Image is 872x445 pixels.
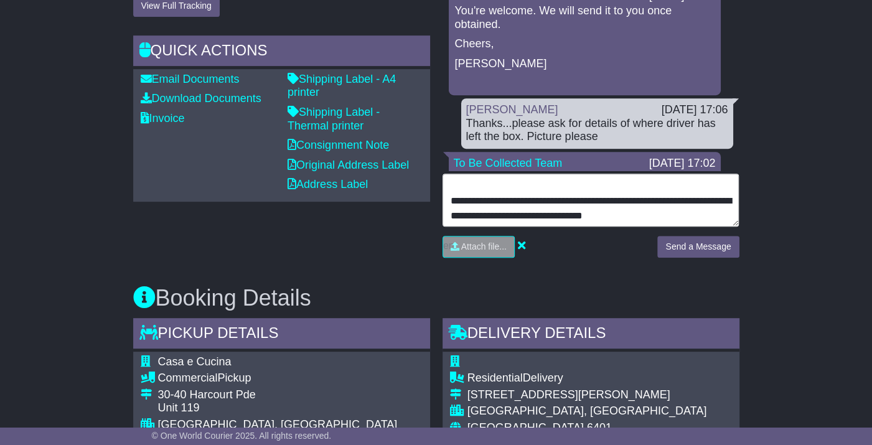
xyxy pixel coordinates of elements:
[662,103,728,117] div: [DATE] 17:06
[158,372,398,385] div: Pickup
[158,355,232,368] span: Casa e Cucina
[133,318,430,352] div: Pickup Details
[467,388,707,402] div: [STREET_ADDRESS][PERSON_NAME]
[455,37,715,51] p: Cheers,
[158,401,398,415] div: Unit 119
[467,372,707,385] div: Delivery
[649,157,716,171] div: [DATE] 17:02
[455,4,715,31] p: You're welcome. We will send it to you once obtained.
[133,35,430,69] div: Quick Actions
[288,106,380,132] a: Shipping Label - Thermal printer
[466,117,728,144] div: Thanks...please ask for details of where driver has left the box. Picture please
[141,92,261,105] a: Download Documents
[466,103,558,116] a: [PERSON_NAME]
[158,388,398,402] div: 30-40 Harcourt Pde
[455,57,715,71] p: [PERSON_NAME]
[288,159,409,171] a: Original Address Label
[454,157,563,169] a: To Be Collected Team
[141,73,240,85] a: Email Documents
[288,139,389,151] a: Consignment Note
[158,372,218,384] span: Commercial
[288,178,368,190] a: Address Label
[467,372,523,384] span: Residential
[141,112,185,124] a: Invoice
[443,318,739,352] div: Delivery Details
[288,73,396,99] a: Shipping Label - A4 printer
[152,431,332,441] span: © One World Courier 2025. All rights reserved.
[467,421,584,434] span: [GEOGRAPHIC_DATA]
[657,236,739,258] button: Send a Message
[587,421,612,434] span: 6401
[467,405,707,418] div: [GEOGRAPHIC_DATA], [GEOGRAPHIC_DATA]
[133,286,739,311] h3: Booking Details
[158,418,398,432] div: [GEOGRAPHIC_DATA], [GEOGRAPHIC_DATA]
